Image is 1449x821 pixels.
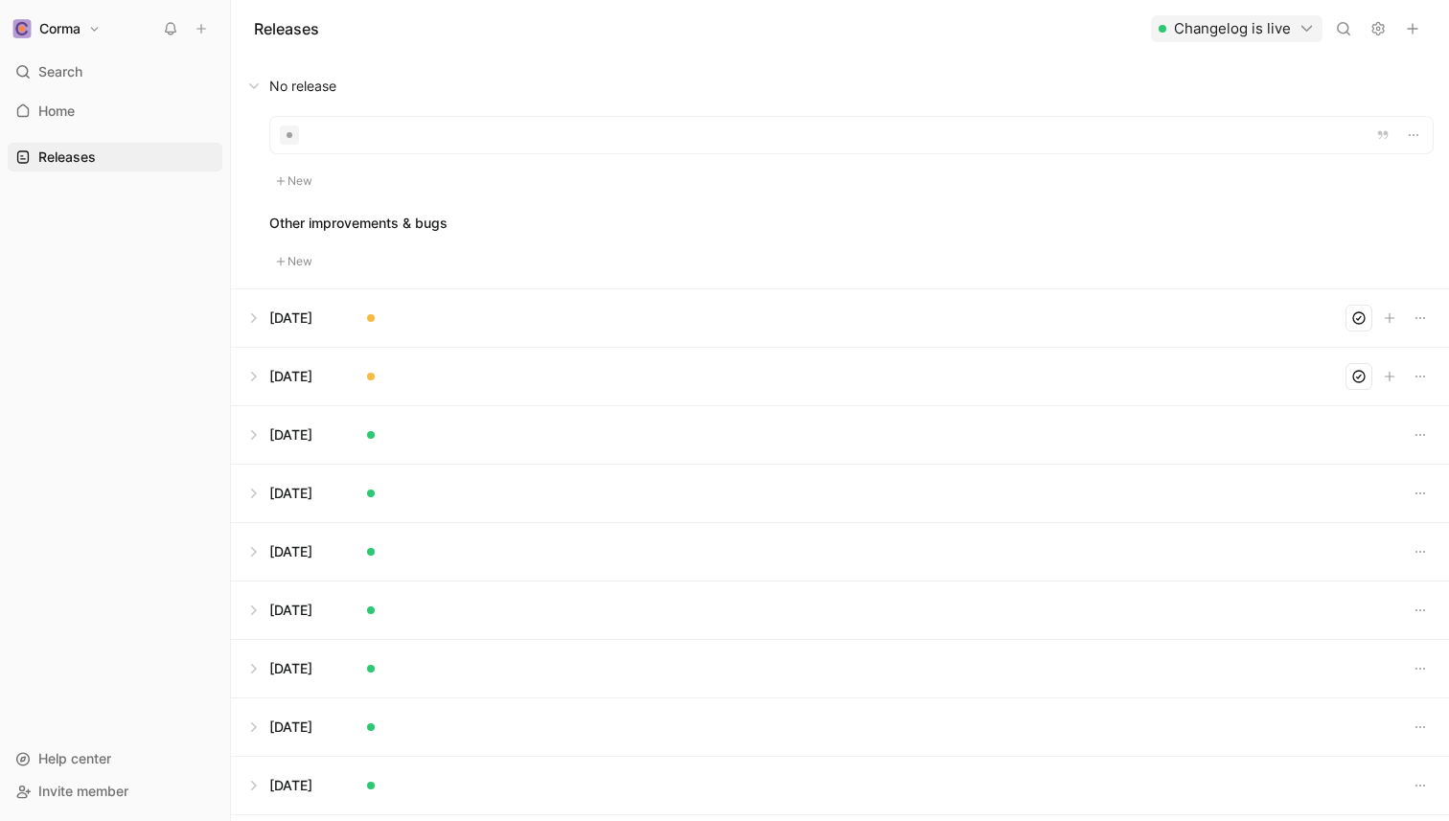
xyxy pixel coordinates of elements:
[8,57,222,86] div: Search
[38,148,96,167] span: Releases
[38,60,82,83] span: Search
[8,97,222,125] a: Home
[254,17,319,40] h1: Releases
[12,19,32,38] img: Corma
[269,170,319,193] button: New
[269,250,319,273] button: New
[38,750,111,766] span: Help center
[38,783,128,799] span: Invite member
[8,143,222,171] a: Releases
[8,744,222,773] div: Help center
[8,15,105,42] button: CormaCorma
[38,102,75,121] span: Home
[39,20,80,37] h1: Corma
[269,212,1434,235] div: Other improvements & bugs
[8,777,222,806] div: Invite member
[1151,15,1322,42] button: Changelog is live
